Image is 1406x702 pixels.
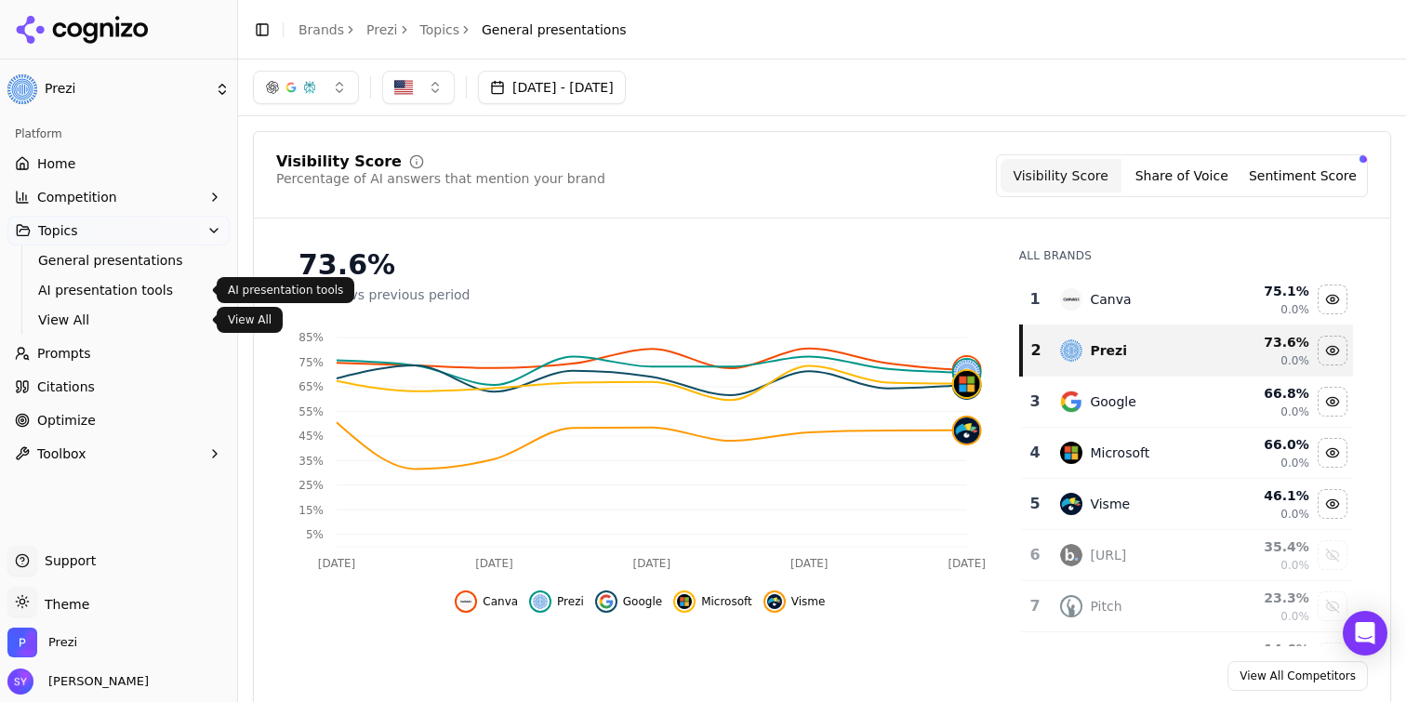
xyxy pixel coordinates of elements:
button: Hide visme data [1318,489,1347,519]
div: Open Intercom Messenger [1343,611,1387,656]
img: visme [1060,493,1082,515]
img: Prezi [7,628,37,657]
span: vs previous period [351,285,471,304]
button: Hide prezi data [529,590,584,613]
img: prezi [954,360,980,386]
div: 66.0 % [1225,435,1309,454]
tspan: 85% [298,331,324,344]
div: 46.1 % [1225,486,1309,505]
span: Prezi [557,594,584,609]
div: Pitch [1090,597,1121,616]
span: AI presentation tools [38,281,200,299]
nav: breadcrumb [298,20,627,39]
img: google [1060,391,1082,413]
img: prezi [533,594,548,609]
button: Hide microsoft data [673,590,752,613]
tr: 2preziPrezi73.6%0.0%Hide prezi data [1021,325,1353,377]
span: Home [37,154,75,173]
span: Canva [483,594,518,609]
div: Visme [1090,495,1130,513]
span: [PERSON_NAME] [41,673,149,690]
img: microsoft [677,594,692,609]
a: View All Competitors [1227,661,1368,691]
button: Hide visme data [763,590,826,613]
span: Topics [38,221,78,240]
button: Toolbox [7,439,230,469]
button: Hide google data [595,590,662,613]
tr: 3googleGoogle66.8%0.0%Hide google data [1021,377,1353,428]
tr: 4microsoftMicrosoft66.0%0.0%Hide microsoft data [1021,428,1353,479]
tr: 7pitchPitch23.3%0.0%Show pitch data [1021,581,1353,632]
span: Support [37,551,96,570]
div: Microsoft [1090,444,1149,462]
span: 0.0% [1280,609,1309,624]
a: Prompts [7,338,230,368]
tspan: 25% [298,479,324,492]
a: Prezi [366,20,398,39]
tr: 14.6%Show gamma data [1021,632,1353,683]
tr: 1canvaCanva75.1%0.0%Hide canva data [1021,274,1353,325]
tspan: 15% [298,504,324,517]
button: Hide microsoft data [1318,438,1347,468]
img: US [394,78,413,97]
button: Hide google data [1318,387,1347,417]
img: visme [767,594,782,609]
p: AI presentation tools [228,283,343,298]
div: 7 [1028,595,1042,617]
div: Visibility Score [276,154,402,169]
span: Toolbox [37,444,86,463]
button: Visibility Score [1001,159,1121,192]
div: 14.6 % [1225,640,1309,658]
div: All Brands [1019,248,1353,263]
div: Percentage of AI answers that mention your brand [276,169,605,188]
img: visme [954,417,980,444]
button: Topics [7,216,230,245]
div: 73.6% [298,248,982,282]
div: 2 [1030,339,1042,362]
div: 35.4 % [1225,537,1309,556]
button: Hide canva data [455,590,518,613]
div: Platform [7,119,230,149]
img: microsoft [954,371,980,397]
img: pitch [1060,595,1082,617]
div: 75.1 % [1225,282,1309,300]
button: Share of Voice [1121,159,1242,192]
div: Canva [1090,290,1131,309]
a: Home [7,149,230,179]
span: Theme [37,597,89,612]
span: View All [38,311,200,329]
a: Citations [7,372,230,402]
div: 5 [1028,493,1042,515]
button: Show beautiful.ai data [1318,540,1347,570]
div: Google [1090,392,1135,411]
span: Google [623,594,662,609]
div: 4 [1028,442,1042,464]
div: 3 [1028,391,1042,413]
a: Optimize [7,405,230,435]
span: General presentations [38,251,200,270]
p: View All [228,312,272,327]
span: Prezi [48,634,77,651]
a: View All [31,307,207,333]
a: AI presentation tools [31,277,207,303]
span: 0.0% [1280,404,1309,419]
span: Citations [37,377,95,396]
img: canva [458,594,473,609]
a: Topics [420,20,460,39]
span: 0.0% [1280,456,1309,470]
div: 1 [1028,288,1042,311]
img: Stephanie Yu [7,669,33,695]
span: Visme [791,594,826,609]
span: 0.0% [1280,302,1309,317]
tspan: 55% [298,405,324,418]
div: 6 [1028,544,1042,566]
div: [URL] [1090,546,1126,564]
button: Hide prezi data [1318,336,1347,365]
span: General presentations [482,20,627,39]
img: google [599,594,614,609]
span: Competition [37,188,117,206]
tspan: 5% [306,528,324,541]
button: Show gamma data [1318,642,1347,672]
img: prezi [1060,339,1082,362]
span: Prezi [45,81,207,98]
